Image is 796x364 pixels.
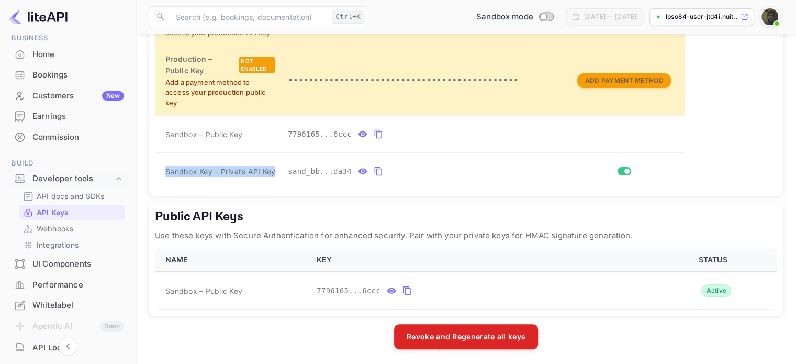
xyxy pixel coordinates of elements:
[6,275,129,295] div: Performance
[6,254,129,273] a: UI Components
[23,223,121,234] a: Webhooks
[170,6,328,27] input: Search (e.g. bookings, documentation)
[165,129,242,140] span: Sandbox – Public Key
[59,337,77,356] button: Collapse navigation
[761,8,778,25] img: lpso84 User
[577,73,670,89] button: Add Payment Method
[6,254,129,274] div: UI Components
[394,324,538,349] button: Revoke and Regenerate all keys
[577,75,670,84] a: Add Payment Method
[155,248,310,272] th: NAME
[6,106,129,127] div: Earnings
[32,258,124,270] div: UI Components
[6,338,129,357] a: API Logs
[165,78,275,108] p: Add a payment method to access your production public key
[476,11,533,23] span: Sandbox mode
[19,237,125,252] div: Integrations
[6,45,129,65] div: Home
[32,279,124,291] div: Performance
[317,285,380,296] span: 7796165...6ccc
[155,229,777,242] p: Use these keys with Secure Authentication for enhanced security. Pair with your private keys for ...
[155,248,777,310] table: public api keys table
[6,170,129,188] div: Developer tools
[165,167,275,176] span: Sandbox Key – Private API Key
[32,342,124,354] div: API Logs
[37,239,79,250] p: Integrations
[32,111,124,123] div: Earnings
[701,284,731,297] div: Active
[6,32,129,44] span: Business
[6,338,129,358] div: API Logs
[288,129,352,140] span: 7796165...6ccc
[6,295,129,316] div: Whitelabel
[32,300,124,312] div: Whitelabel
[23,239,121,250] a: Integrations
[6,45,129,64] a: Home
[23,191,121,202] a: API docs and SDKs
[6,65,129,85] div: Bookings
[6,86,129,106] div: CustomersNew
[6,86,129,105] a: CustomersNew
[37,223,73,234] p: Webhooks
[32,49,124,61] div: Home
[6,65,129,84] a: Bookings
[102,91,124,101] div: New
[32,69,124,81] div: Bookings
[32,173,114,185] div: Developer tools
[472,11,557,23] div: Switch to Production mode
[310,248,653,272] th: KEY
[288,166,352,177] span: sand_bb...da34
[23,207,121,218] a: API Keys
[19,221,125,236] div: Webhooks
[6,106,129,126] a: Earnings
[6,127,129,147] a: Commission
[19,189,125,204] div: API docs and SDKs
[584,12,636,21] div: [DATE] — [DATE]
[165,285,242,296] span: Sandbox – Public Key
[653,248,777,272] th: STATUS
[6,127,129,148] div: Commission
[239,57,275,73] div: Not enabled
[32,131,124,144] div: Commission
[6,295,129,315] a: Whitelabel
[6,158,129,169] span: Build
[19,205,125,220] div: API Keys
[155,208,777,225] h5: Public API Keys
[8,8,68,25] img: LiteAPI logo
[165,53,237,76] h6: Production – Public Key
[288,74,555,87] p: •••••••••••••••••••••••••••••••••••••••••••••
[32,90,124,102] div: Customers
[6,275,129,294] a: Performance
[37,191,105,202] p: API docs and SDKs
[332,10,364,24] div: Ctrl+K
[666,12,738,21] p: lpso84-user-jtd4i.nuit...
[37,207,69,218] p: API Keys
